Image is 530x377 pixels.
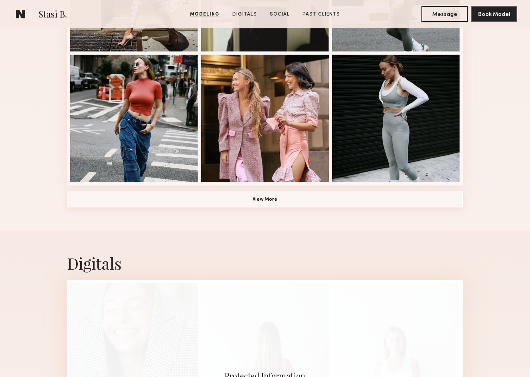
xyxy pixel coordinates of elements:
[187,11,223,18] a: Modeling
[421,6,468,22] button: Message
[299,11,343,18] a: Past Clients
[67,253,463,274] div: Digitals
[471,6,517,22] button: Book Model
[67,191,463,207] button: View More
[471,10,517,17] a: Book Model
[267,11,293,18] a: Social
[39,8,67,22] span: Stasi B.
[229,11,260,18] a: Digitals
